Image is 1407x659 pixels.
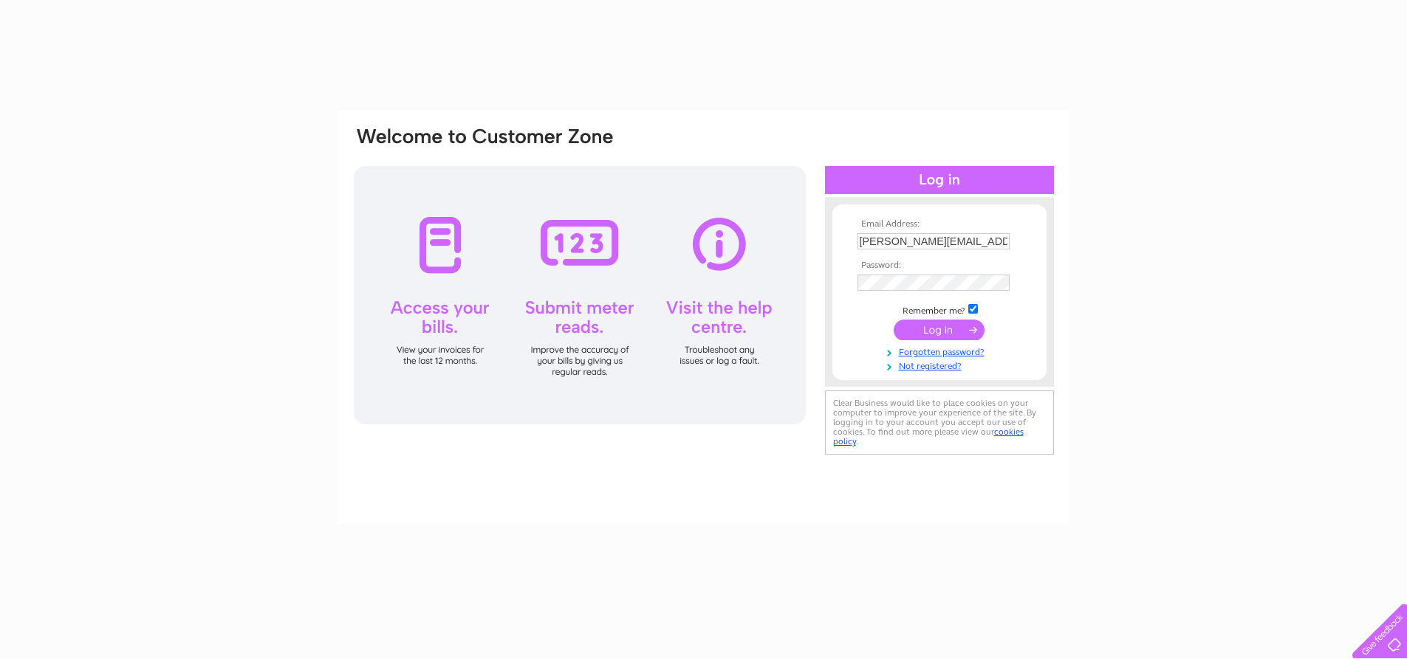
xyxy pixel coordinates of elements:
[833,427,1024,446] a: cookies policy
[854,219,1025,230] th: Email Address:
[894,320,985,340] input: Submit
[857,358,1025,372] a: Not registered?
[854,261,1025,271] th: Password:
[825,390,1054,455] div: Clear Business would like to place cookies on your computer to improve your experience of the sit...
[857,344,1025,358] a: Forgotten password?
[854,302,1025,317] td: Remember me?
